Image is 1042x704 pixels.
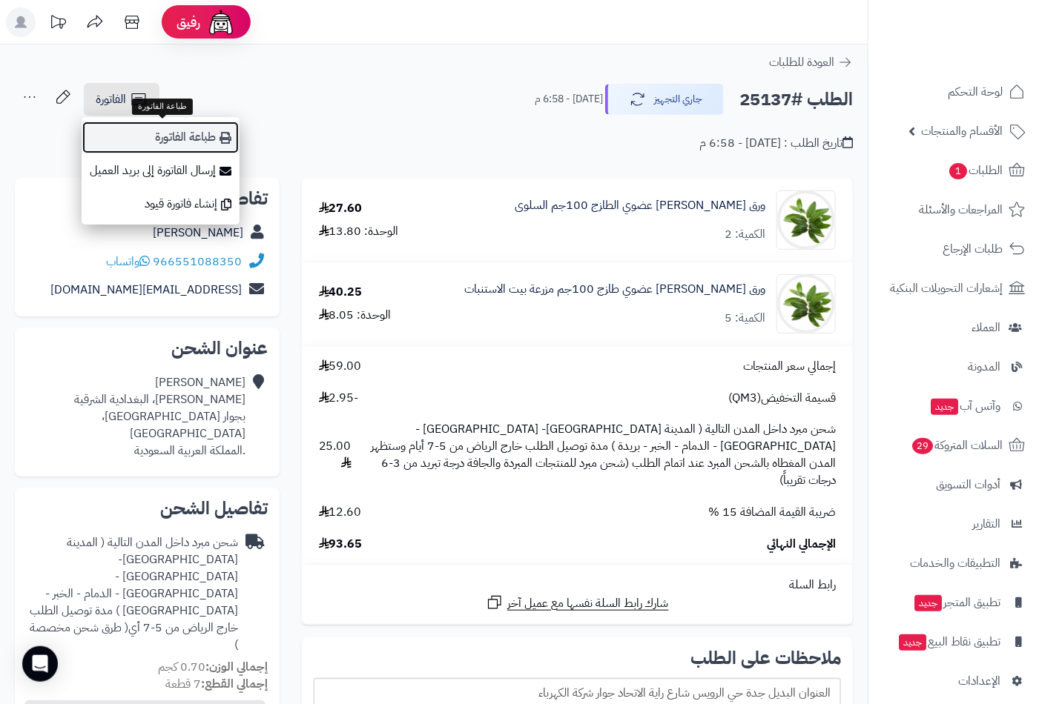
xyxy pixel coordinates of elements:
span: 1 [949,163,967,179]
a: [PERSON_NAME] [153,224,243,242]
a: المراجعات والأسئلة [877,192,1033,228]
div: 27.60 [319,200,363,217]
a: الإعدادات [877,663,1033,699]
span: جديد [899,634,926,651]
a: إشعارات التحويلات البنكية [877,270,1033,306]
span: تطبيق المتجر [913,592,1000,613]
a: إنشاء فاتورة قيود [82,187,240,221]
img: ai-face.png [206,7,236,37]
a: إرسال الفاتورة إلى بريد العميل [82,154,240,187]
span: تطبيق نقاط البيع [897,631,1000,652]
span: التطبيقات والخدمات [910,553,1000,574]
a: شارك رابط السلة نفسها مع عميل آخر [486,594,669,612]
a: أدوات التسويق [877,467,1033,502]
span: المراجعات والأسئلة [919,199,1003,220]
a: الطلبات1 [877,153,1033,188]
img: logo-2.png [941,36,1028,67]
small: [DATE] - 6:58 م [535,92,603,107]
div: الوحدة: 13.80 [319,223,399,240]
img: 1745772192-%D9%88%D8%B1%D9%82%20%D8%B2%D9%8A%D8%AA%D9%88%D9%86%20%D8%B9%D8%B6%D9%88%D9%8A%20%D8%B... [777,190,835,250]
span: قسيمة التخفيض(QM3) [728,390,836,407]
a: العودة للطلبات [769,53,853,71]
span: ( طرق شحن مخصصة ) [30,619,238,654]
a: وآتس آبجديد [877,388,1033,424]
a: السلات المتروكة29 [877,428,1033,463]
div: الكمية: 2 [725,226,765,243]
small: 7 قطعة [165,675,268,693]
span: التقارير [972,514,1000,534]
span: إشعارات التحويلات البنكية [890,278,1003,299]
img: 1751925754-1745772192-%D9%88%D8%B1%D9%82%20%D8%B2%D9%8A%D8%AA%D9%88%D9%86%20%D8%B9%D8%B6%D9%88%D9... [777,274,835,333]
h2: تفاصيل الشحن [27,499,268,517]
div: تاريخ الطلب : [DATE] - 6:58 م [699,135,853,152]
span: 93.65 [319,536,363,553]
span: رفيق [177,13,200,31]
div: شحن مبرد داخل المدن التالية ( المدينة [GEOGRAPHIC_DATA]- [GEOGRAPHIC_DATA] - [GEOGRAPHIC_DATA] - ... [27,534,238,653]
strong: إجمالي الوزن: [205,658,268,676]
a: 966551088350 [153,253,242,270]
div: Open Intercom Messenger [22,646,58,682]
span: الطلبات [948,160,1003,181]
span: أدوات التسويق [936,474,1000,495]
span: 59.00 [319,358,362,375]
a: الفاتورة [84,83,159,116]
span: 25.00 [319,438,352,472]
small: 0.70 كجم [158,658,268,676]
a: التطبيقات والخدمات [877,545,1033,581]
span: 12.60 [319,504,362,521]
span: ضريبة القيمة المضافة 15 % [708,504,836,521]
h2: ملاحظات على الطلب [314,649,841,667]
span: جديد [931,399,958,415]
div: [PERSON_NAME] [PERSON_NAME]، البغدادية الشرقية بجوار [GEOGRAPHIC_DATA]، [GEOGRAPHIC_DATA] .المملك... [27,374,245,459]
span: السلات المتروكة [911,435,1003,456]
h2: الطلب #25137 [739,84,853,115]
a: واتساب [106,253,150,270]
div: طباعة الفاتورة [132,99,193,115]
a: لوحة التحكم [877,74,1033,110]
a: تطبيق نقاط البيعجديد [877,624,1033,660]
span: الفاتورة [96,90,126,108]
span: جديد [914,595,942,611]
span: شارك رابط السلة نفسها مع عميل آخر [507,595,669,612]
span: المدونة [968,356,1000,377]
a: تحديثات المنصة [39,7,76,41]
button: جاري التجهيز [605,84,724,115]
a: تطبيق المتجرجديد [877,585,1033,620]
span: الأقسام والمنتجات [921,121,1003,142]
a: العملاء [877,310,1033,345]
div: رابط السلة [308,577,847,594]
span: الإعدادات [958,671,1000,691]
a: التقارير [877,506,1033,542]
a: المدونة [877,349,1033,385]
a: ورق [PERSON_NAME] عضوي الطازج 100جم السلوى [515,197,765,214]
span: لوحة التحكم [948,82,1003,102]
h2: تفاصيل العميل [27,190,268,207]
a: طلبات الإرجاع [877,231,1033,267]
span: -2.95 [319,390,359,407]
div: الوحدة: 8.05 [319,307,392,324]
div: الكمية: 5 [725,310,765,327]
span: وآتس آب [929,396,1000,416]
span: الإجمالي النهائي [767,536,836,553]
span: شحن مبرد داخل المدن التالية ( المدينة [GEOGRAPHIC_DATA]- [GEOGRAPHIC_DATA] - [GEOGRAPHIC_DATA] - ... [366,421,836,488]
strong: إجمالي القطع: [201,675,268,693]
h2: عنوان الشحن [27,339,268,357]
span: طلبات الإرجاع [943,239,1003,259]
a: [EMAIL_ADDRESS][DOMAIN_NAME] [50,281,242,299]
span: إجمالي سعر المنتجات [743,358,836,375]
a: ورق [PERSON_NAME] عضوي طازج 100جم مزرعة بيت الاستنبات [464,281,765,298]
span: 29 [912,438,933,454]
span: العملاء [972,317,1000,338]
div: 40.25 [319,284,363,301]
span: العودة للطلبات [769,53,834,71]
a: طباعة الفاتورة [82,121,240,154]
